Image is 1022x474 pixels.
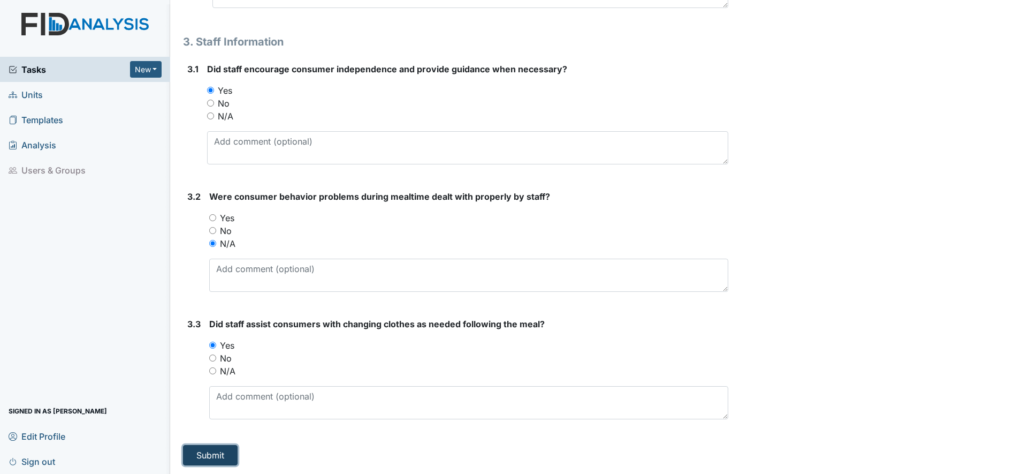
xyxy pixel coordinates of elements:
[9,111,63,128] span: Templates
[209,227,216,234] input: No
[218,84,232,97] label: Yes
[183,445,238,465] button: Submit
[209,355,216,362] input: No
[187,63,199,76] label: 3.1
[9,453,55,470] span: Sign out
[9,428,65,445] span: Edit Profile
[187,190,201,203] label: 3.2
[209,342,216,349] input: Yes
[218,110,233,123] label: N/A
[220,224,232,237] label: No
[9,63,130,76] a: Tasks
[220,212,234,224] label: Yes
[218,97,230,110] label: No
[220,365,235,378] label: N/A
[220,237,235,250] label: N/A
[209,214,216,221] input: Yes
[9,137,56,153] span: Analysis
[207,64,567,74] span: Did staff encourage consumer independence and provide guidance when necessary?
[220,339,234,352] label: Yes
[187,318,201,330] label: 3.3
[209,319,545,329] span: Did staff assist consumers with changing clothes as needed following the meal?
[209,191,550,202] span: Were consumer behavior problems during mealtime dealt with properly by staff?
[209,240,216,247] input: N/A
[220,352,232,365] label: No
[207,100,214,107] input: No
[183,34,728,50] h1: 3. Staff Information
[207,112,214,119] input: N/A
[209,367,216,374] input: N/A
[207,87,214,94] input: Yes
[130,61,162,78] button: New
[9,403,107,419] span: Signed in as [PERSON_NAME]
[9,86,43,103] span: Units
